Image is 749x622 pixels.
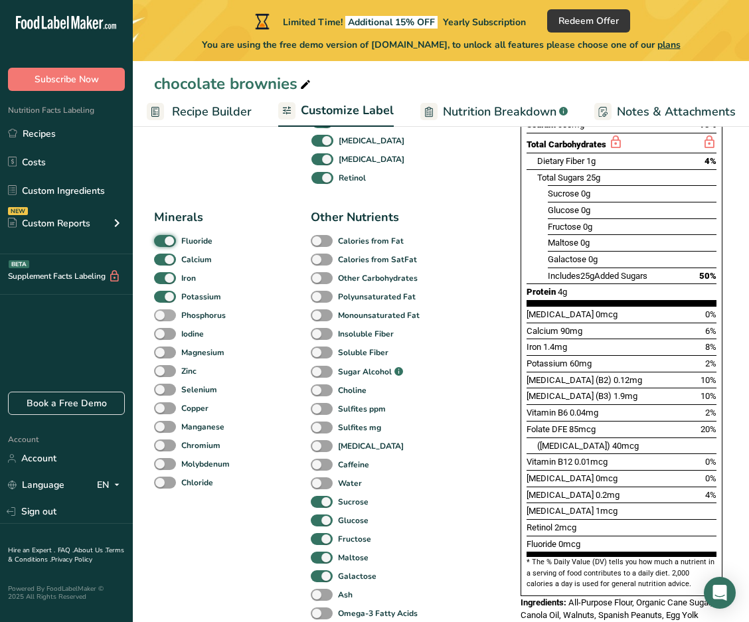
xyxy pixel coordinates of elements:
span: Folate DFE [527,424,567,434]
span: 0.12mg [614,375,642,385]
div: Powered By FoodLabelMaker © 2025 All Rights Reserved [8,585,125,601]
span: 1.4mg [543,342,567,352]
b: Choline [338,384,367,396]
span: 4% [705,156,716,166]
b: [MEDICAL_DATA] [338,440,404,452]
b: Ash [338,589,353,601]
a: Book a Free Demo [8,392,125,415]
span: Recipe Builder [172,103,252,121]
span: Sucrose [548,189,579,198]
a: Customize Label [278,96,394,127]
span: [MEDICAL_DATA] [527,473,594,483]
span: 0.2mg [596,490,620,500]
span: Retinol [527,522,552,532]
b: Calcium [181,254,212,266]
b: Selenium [181,384,217,396]
span: 25g [580,271,594,281]
a: Hire an Expert . [8,546,55,555]
div: Limited Time! [252,13,526,29]
b: Fructose [338,533,371,545]
span: 0g [583,222,592,232]
b: Chromium [181,439,220,451]
b: Maltose [338,552,369,564]
button: Redeem Offer [547,9,630,33]
b: Insoluble Fiber [338,328,394,340]
span: 50% [699,271,716,281]
span: [MEDICAL_DATA] (B2) [527,375,612,385]
b: Monounsaturated Fat [338,309,420,321]
span: 25g [586,173,600,183]
b: Phosphorus [181,309,226,321]
span: 1mcg [596,506,618,516]
div: Open Intercom Messenger [704,577,736,609]
span: Customize Label [301,102,394,119]
span: Calcium [527,326,558,336]
span: Nutrition Breakdown [443,103,556,121]
span: 0mcg [596,309,618,319]
span: [MEDICAL_DATA] [527,309,594,319]
a: About Us . [74,546,106,555]
b: Polyunsaturated Fat [338,291,416,303]
b: [MEDICAL_DATA] [339,153,404,165]
span: 0mcg [596,473,618,483]
a: FAQ . [58,546,74,555]
span: Redeem Offer [558,14,619,28]
b: Caffeine [338,459,369,471]
b: Calories from SatFat [338,254,417,266]
span: Total Sugars [537,173,584,183]
b: Sulfites ppm [338,403,386,415]
span: Potassium [527,358,568,368]
span: 6% [705,326,716,336]
span: 2% [705,408,716,418]
b: Magnesium [181,347,224,358]
span: 10% [701,375,716,385]
a: Terms & Conditions . [8,546,124,564]
span: 0g [588,254,598,264]
span: [MEDICAL_DATA] [527,490,594,500]
span: [MEDICAL_DATA] (B3) [527,391,612,401]
button: Subscribe Now [8,68,125,91]
section: * The % Daily Value (DV) tells you how much a nutrient in a serving of food contributes to a dail... [527,557,716,589]
span: ([MEDICAL_DATA]) [537,441,610,451]
b: Soluble Fiber [338,347,388,358]
b: Retinol [339,172,366,184]
span: 0g [580,238,590,248]
span: 2% [705,358,716,368]
span: 85mcg [569,424,596,434]
span: [MEDICAL_DATA] [527,506,594,516]
b: Copper [181,402,208,414]
span: 1.9mg [614,391,637,401]
div: EN [97,477,125,493]
span: Iron [527,342,541,352]
span: 20% [701,424,716,434]
span: Ingredients: [521,597,566,607]
span: 10% [701,391,716,401]
a: Nutrition Breakdown [420,97,568,127]
span: 8% [705,342,716,352]
span: Galactose [548,254,586,264]
span: 60mg [570,358,592,368]
a: Notes & Attachments [594,97,736,127]
b: Iodine [181,328,204,340]
b: Omega-3 Fatty Acids [338,607,418,619]
span: 4g [558,287,567,297]
b: Fluoride [181,235,212,247]
span: Additional 15% OFF [345,16,438,29]
span: 0g [581,205,590,215]
span: Vitamin B6 [527,408,568,418]
b: Water [338,477,362,489]
span: Fructose [548,222,581,232]
span: 0% [705,309,716,319]
span: 4% [705,490,716,500]
span: Notes & Attachments [617,103,736,121]
span: 90mg [560,326,582,336]
span: Vitamin B12 [527,457,572,467]
b: Other Carbohydrates [338,272,418,284]
b: Sulfites mg [338,422,381,433]
div: chocolate brownies [154,72,313,96]
span: Subscribe Now [35,72,99,86]
span: Protein [527,287,556,297]
span: Dietary Fiber [537,156,584,166]
a: Recipe Builder [147,97,252,127]
span: 0g [581,189,590,198]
